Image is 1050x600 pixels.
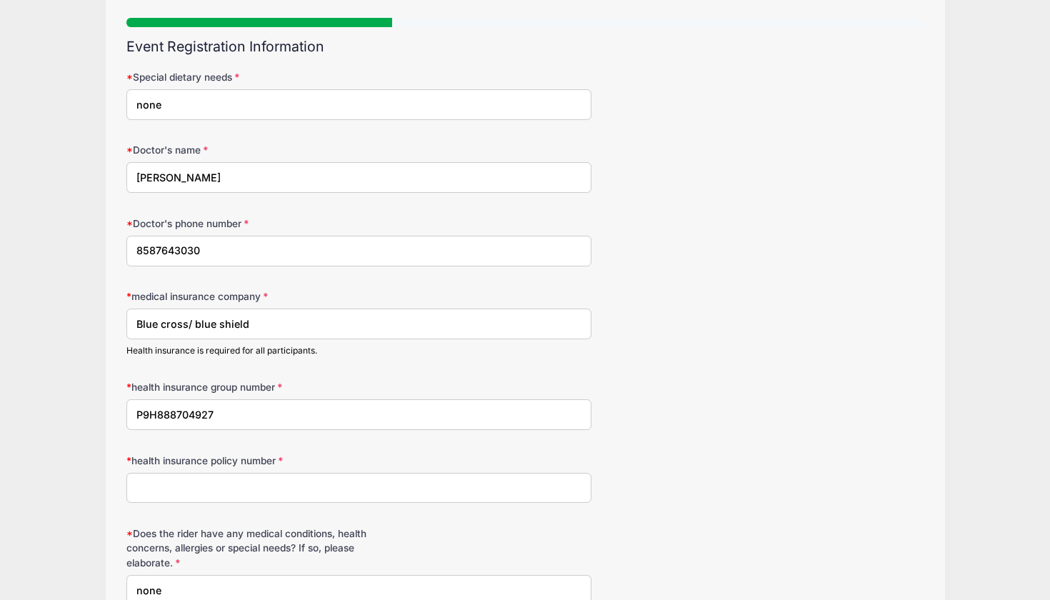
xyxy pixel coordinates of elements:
[126,70,392,84] label: Special dietary needs
[126,380,392,394] label: health insurance group number
[126,143,392,157] label: Doctor's name
[126,39,924,55] h2: Event Registration Information
[126,289,392,304] label: medical insurance company
[126,454,392,468] label: health insurance policy number
[126,344,591,357] div: Health insurance is required for all participants.
[126,526,392,570] label: Does the rider have any medical conditions, health concerns, allergies or special needs? If so, p...
[126,216,392,231] label: Doctor's phone number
